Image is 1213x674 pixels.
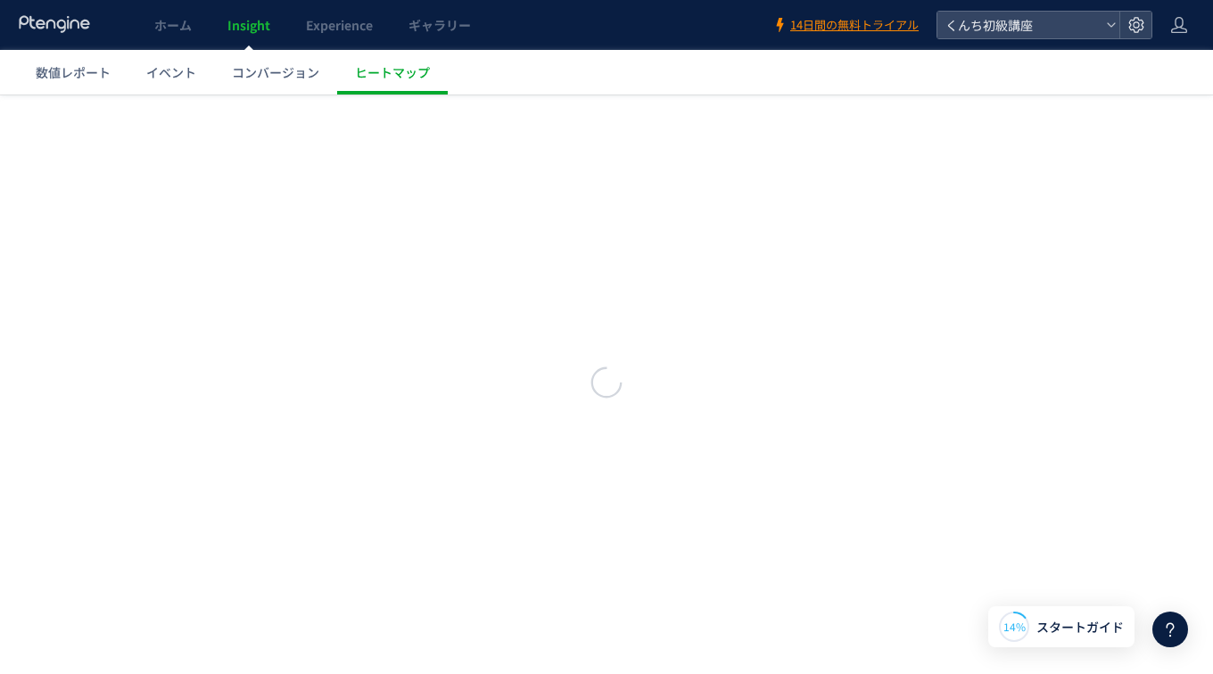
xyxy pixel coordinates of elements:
span: 14日間の無料トライアル [790,17,919,34]
span: スタートガイド [1036,618,1124,637]
span: イベント [146,63,196,81]
span: Insight [227,16,270,34]
span: くんち初級講座 [940,12,1099,38]
span: Experience [306,16,373,34]
span: ホーム [154,16,192,34]
span: 14% [1003,619,1026,634]
span: 数値レポート [36,63,111,81]
span: ギャラリー [408,16,471,34]
a: 14日間の無料トライアル [772,17,919,34]
span: コンバージョン [232,63,319,81]
span: ヒートマップ [355,63,430,81]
